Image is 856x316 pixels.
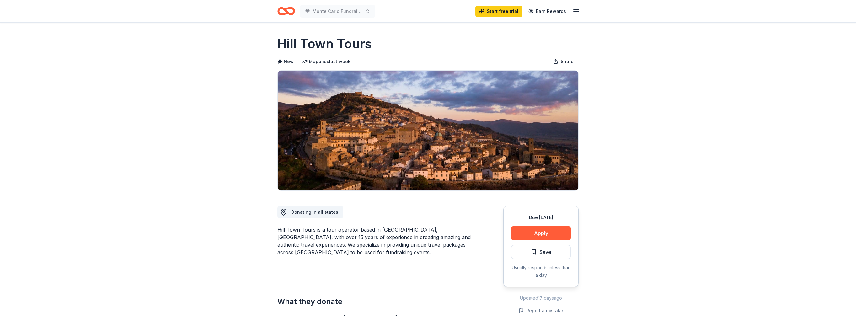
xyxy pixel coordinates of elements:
[277,297,473,307] h2: What they donate
[503,294,579,302] div: Updated 17 days ago
[511,214,571,221] div: Due [DATE]
[277,226,473,256] div: Hill Town Tours is a tour operator based in [GEOGRAPHIC_DATA], [GEOGRAPHIC_DATA], with over 15 ye...
[277,35,372,53] h1: Hill Town Tours
[291,209,338,215] span: Donating in all states
[525,6,570,17] a: Earn Rewards
[519,307,563,314] button: Report a mistake
[313,8,363,15] span: Monte Carlo Fundraiser Event
[475,6,522,17] a: Start free trial
[284,58,294,65] span: New
[511,226,571,240] button: Apply
[301,58,350,65] div: 9 applies last week
[539,248,551,256] span: Save
[561,58,574,65] span: Share
[277,4,295,19] a: Home
[300,5,375,18] button: Monte Carlo Fundraiser Event
[511,245,571,259] button: Save
[548,55,579,68] button: Share
[278,71,578,190] img: Image for Hill Town Tours
[511,264,571,279] div: Usually responds in less than a day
